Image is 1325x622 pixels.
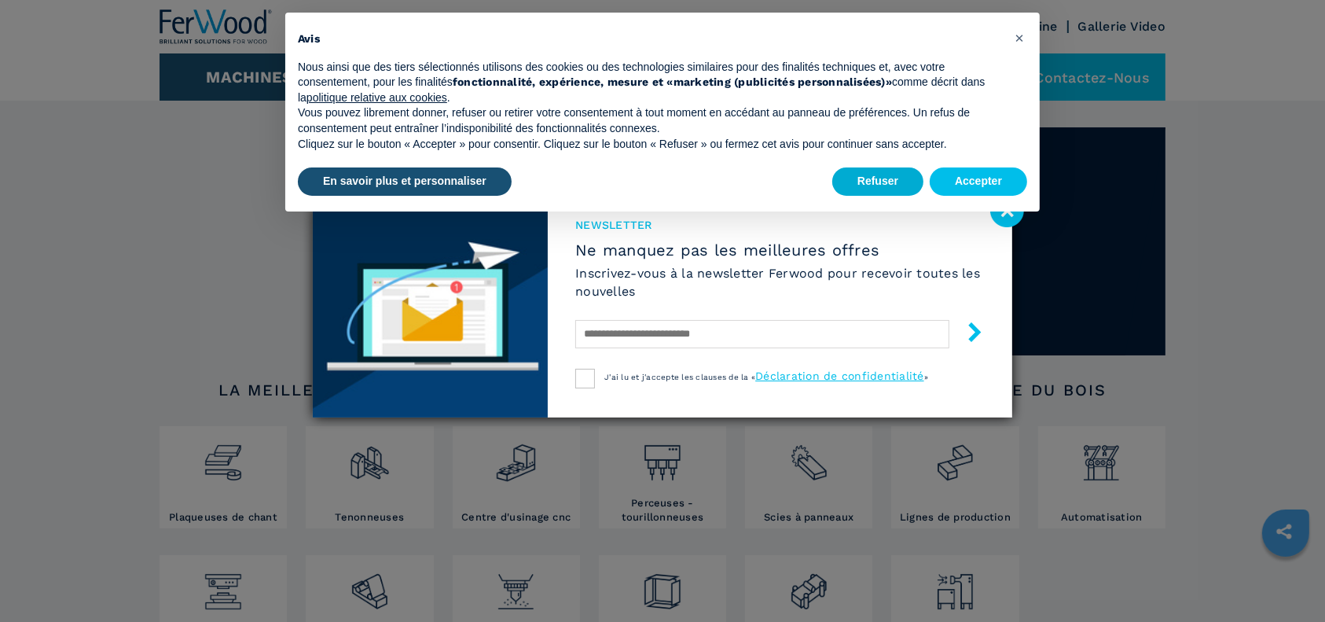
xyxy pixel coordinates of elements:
p: Vous pouvez librement donner, refuser ou retirer votre consentement à tout moment en accédant au ... [298,105,1002,136]
span: » [924,373,928,381]
h2: Avis [298,31,1002,47]
button: Refuser [832,167,923,196]
button: Fermer cet avis [1007,25,1032,50]
button: En savoir plus et personnaliser [298,167,512,196]
img: Newsletter image [313,205,548,418]
strong: fonctionnalité, expérience, mesure et «marketing (publicités personnalisées)» [453,75,892,88]
span: Newsletter [575,217,985,233]
span: × [1015,28,1024,47]
p: Nous ainsi que des tiers sélectionnés utilisons des cookies ou des technologies similaires pour d... [298,60,1002,106]
span: Ne manquez pas les meilleures offres [575,241,985,259]
button: Accepter [930,167,1027,196]
button: submit-button [949,316,985,353]
h6: Inscrivez-vous à la newsletter Ferwood pour recevoir toutes les nouvelles [575,264,985,300]
p: Cliquez sur le bouton « Accepter » pour consentir. Cliquez sur le bouton « Refuser » ou fermez ce... [298,137,1002,153]
a: Déclaration de confidentialité [755,370,924,382]
span: J'ai lu et j'accepte les clauses de la « [604,373,755,381]
a: politique relative aux cookies [306,91,447,104]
